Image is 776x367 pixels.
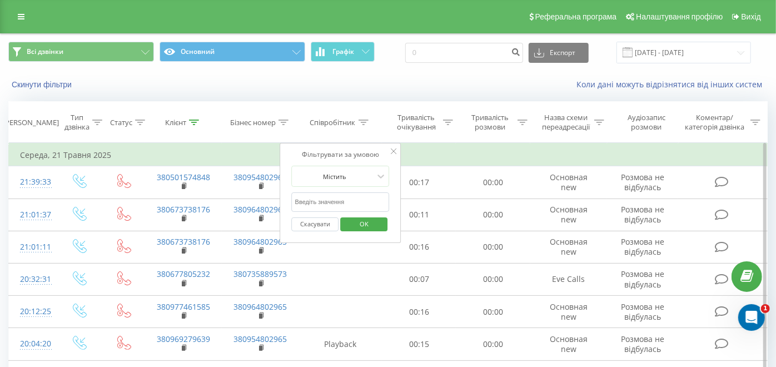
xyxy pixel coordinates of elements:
button: Експорт [529,43,589,63]
div: Назва схеми переадресації [540,113,592,132]
span: Реферальна програма [535,12,617,21]
button: Всі дзвінки [8,42,154,62]
a: 380977461585 [157,301,210,312]
div: 21:01:11 [20,236,45,258]
span: 1 [761,304,770,313]
div: [PERSON_NAME] [3,118,59,127]
a: 380964802965 [234,236,287,247]
div: Тривалість розмови [466,113,514,132]
button: OK [340,217,387,231]
input: Пошук за номером [405,43,523,63]
td: 00:16 [382,296,456,328]
span: Розмова не відбулась [621,172,664,192]
td: 00:00 [456,328,530,360]
td: Основная new [530,166,608,199]
td: Основная new [530,231,608,263]
span: Розмова не відбулась [621,204,664,225]
td: 00:11 [382,199,456,231]
div: Статус [110,118,132,127]
div: 21:01:37 [20,204,45,226]
div: 21:39:33 [20,171,45,193]
button: Скинути фільтри [8,80,77,90]
td: 00:00 [456,296,530,328]
span: Розмова не відбулась [621,269,664,289]
span: Налаштування профілю [636,12,723,21]
a: 380501574848 [157,172,210,182]
td: 00:07 [382,263,456,295]
button: Графік [311,42,375,62]
div: Співробітник [310,118,356,127]
div: Коментар/категорія дзвінка [683,113,748,132]
td: 00:17 [382,166,456,199]
a: Коли дані можуть відрізнятися вiд інших систем [576,79,768,90]
td: 00:00 [456,263,530,295]
div: Тип дзвінка [64,113,89,132]
span: Розмова не відбулась [621,334,664,354]
div: 20:12:25 [20,301,45,323]
iframe: Intercom live chat [738,304,765,331]
a: 380735889573 [234,269,287,279]
div: Клієнт [165,118,186,127]
td: Основная new [530,328,608,360]
a: 380954802965 [234,172,287,182]
span: Всі дзвінки [27,47,63,56]
a: 380673738176 [157,204,210,215]
td: 00:00 [456,231,530,263]
td: 00:15 [382,328,456,360]
div: 20:32:31 [20,269,45,290]
span: Розмова не відбулась [621,301,664,322]
div: Фільтрувати за умовою [292,149,390,160]
div: Тривалість очікування [392,113,440,132]
td: Playback [299,328,382,360]
td: Основная new [530,296,608,328]
a: 380964802965 [234,204,287,215]
div: Бізнес номер [230,118,276,127]
td: Eve Calls [530,263,608,295]
div: Аудіозапис розмови [617,113,675,132]
a: 380954802965 [234,334,287,344]
td: Основная new [530,199,608,231]
input: Введіть значення [292,192,390,212]
a: 380677805232 [157,269,210,279]
span: Вихід [742,12,761,21]
div: 20:04:20 [20,333,45,355]
a: 380964802965 [234,301,287,312]
span: Графік [332,48,354,56]
td: 00:16 [382,231,456,263]
td: 00:00 [456,199,530,231]
a: 380969279639 [157,334,210,344]
span: OK [349,215,380,232]
a: 380673738176 [157,236,210,247]
td: Середа, 21 Травня 2025 [9,144,768,166]
td: 00:00 [456,166,530,199]
button: Скасувати [292,217,339,231]
span: Розмова не відбулась [621,236,664,257]
button: Основний [160,42,305,62]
